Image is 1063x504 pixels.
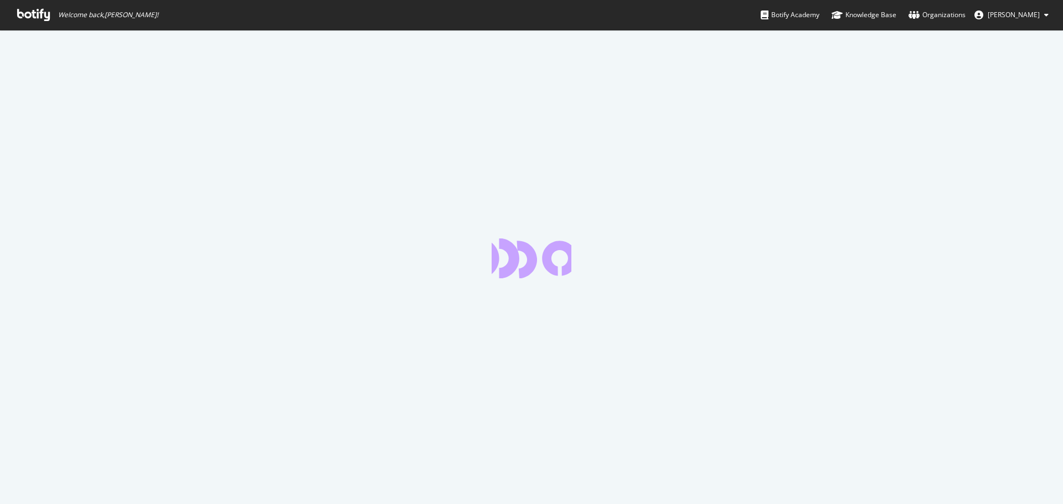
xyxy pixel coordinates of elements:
[761,9,819,20] div: Botify Academy
[909,9,966,20] div: Organizations
[832,9,896,20] div: Knowledge Base
[58,11,158,19] span: Welcome back, [PERSON_NAME] !
[492,238,571,278] div: animation
[966,6,1057,24] button: [PERSON_NAME]
[988,10,1040,19] span: Rob Hilborn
